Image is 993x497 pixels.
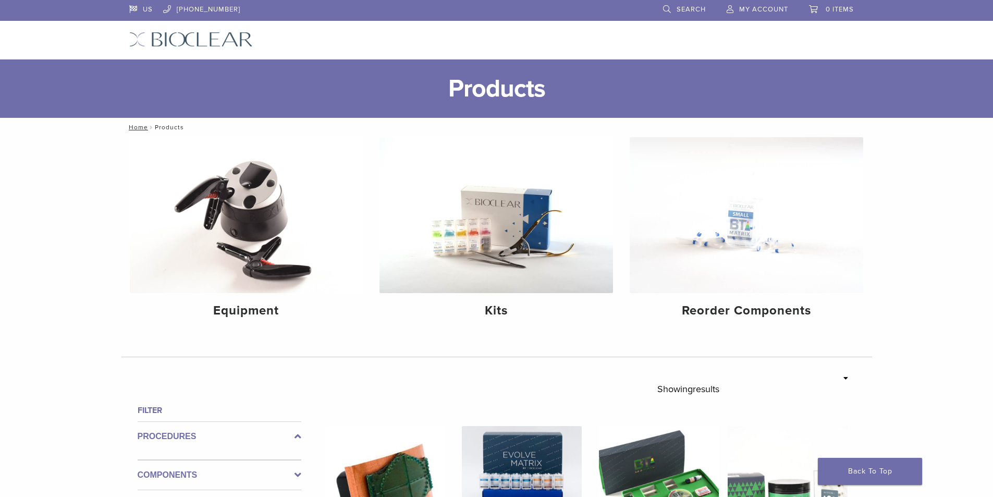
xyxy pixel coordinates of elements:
[148,125,155,130] span: /
[138,469,301,481] label: Components
[677,5,706,14] span: Search
[138,301,355,320] h4: Equipment
[630,137,863,293] img: Reorder Components
[130,137,363,293] img: Equipment
[630,137,863,327] a: Reorder Components
[379,137,613,293] img: Kits
[739,5,788,14] span: My Account
[138,404,301,417] h4: Filter
[138,430,301,443] label: Procedures
[129,32,253,47] img: Bioclear
[638,301,855,320] h4: Reorder Components
[121,118,872,137] nav: Products
[826,5,854,14] span: 0 items
[379,137,613,327] a: Kits
[130,137,363,327] a: Equipment
[126,124,148,131] a: Home
[388,301,605,320] h4: Kits
[657,378,719,400] p: Showing results
[818,458,922,485] a: Back To Top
